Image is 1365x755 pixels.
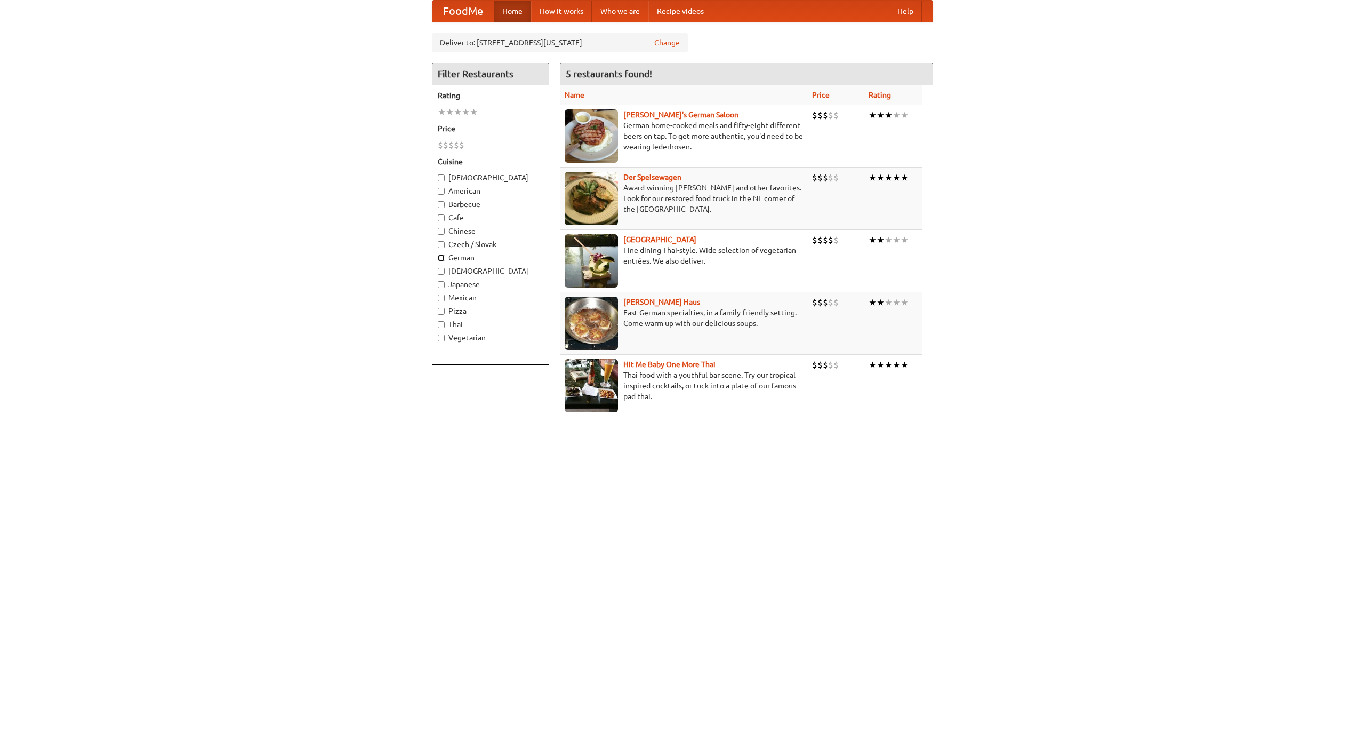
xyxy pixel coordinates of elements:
input: Barbecue [438,201,445,208]
li: $ [833,359,839,371]
li: $ [817,234,823,246]
li: $ [833,297,839,308]
li: ★ [901,172,909,184]
label: Cafe [438,212,543,223]
li: ★ [869,109,877,121]
li: ★ [446,106,454,118]
div: Deliver to: [STREET_ADDRESS][US_STATE] [432,33,688,52]
li: $ [833,234,839,246]
li: ★ [885,359,893,371]
li: ★ [470,106,478,118]
p: East German specialties, in a family-friendly setting. Come warm up with our delicious soups. [565,307,804,329]
li: $ [817,172,823,184]
li: $ [823,172,828,184]
a: Help [889,1,922,22]
li: ★ [893,109,901,121]
li: $ [454,139,459,151]
li: $ [828,109,833,121]
input: Japanese [438,281,445,288]
li: $ [812,109,817,121]
li: $ [443,139,448,151]
input: Chinese [438,228,445,235]
li: $ [812,359,817,371]
p: German home-cooked meals and fifty-eight different beers on tap. To get more authentic, you'd nee... [565,120,804,152]
input: Czech / Slovak [438,241,445,248]
label: Mexican [438,292,543,303]
li: $ [817,109,823,121]
label: Thai [438,319,543,330]
li: ★ [869,297,877,308]
li: ★ [877,297,885,308]
a: Hit Me Baby One More Thai [623,360,716,369]
a: Rating [869,91,891,99]
li: $ [448,139,454,151]
label: Barbecue [438,199,543,210]
input: [DEMOGRAPHIC_DATA] [438,268,445,275]
li: ★ [885,297,893,308]
li: ★ [877,234,885,246]
ng-pluralize: 5 restaurants found! [566,69,652,79]
li: ★ [877,359,885,371]
li: $ [828,234,833,246]
li: $ [823,234,828,246]
li: $ [459,139,464,151]
li: ★ [901,234,909,246]
a: Change [654,37,680,48]
label: Japanese [438,279,543,290]
img: babythai.jpg [565,359,618,412]
li: ★ [885,109,893,121]
label: Pizza [438,306,543,316]
li: $ [817,359,823,371]
li: $ [828,297,833,308]
input: German [438,255,445,261]
li: ★ [901,297,909,308]
li: ★ [869,172,877,184]
h5: Price [438,123,543,134]
label: Vegetarian [438,332,543,343]
a: [PERSON_NAME]'s German Saloon [623,110,738,119]
li: $ [812,172,817,184]
li: ★ [454,106,462,118]
li: ★ [462,106,470,118]
li: $ [833,172,839,184]
li: ★ [438,106,446,118]
li: ★ [869,359,877,371]
a: Recipe videos [648,1,712,22]
a: [PERSON_NAME] Haus [623,298,700,306]
li: ★ [869,234,877,246]
h4: Filter Restaurants [432,63,549,85]
li: ★ [901,109,909,121]
li: ★ [893,359,901,371]
h5: Rating [438,90,543,101]
li: ★ [893,234,901,246]
input: Pizza [438,308,445,315]
li: $ [812,297,817,308]
label: German [438,252,543,263]
input: [DEMOGRAPHIC_DATA] [438,174,445,181]
img: satay.jpg [565,234,618,288]
label: American [438,186,543,196]
label: Chinese [438,226,543,236]
li: $ [817,297,823,308]
input: Thai [438,321,445,328]
a: Der Speisewagen [623,173,681,181]
a: Price [812,91,830,99]
a: Who we are [592,1,648,22]
label: [DEMOGRAPHIC_DATA] [438,266,543,276]
h5: Cuisine [438,156,543,167]
input: American [438,188,445,195]
a: [GEOGRAPHIC_DATA] [623,235,696,244]
img: esthers.jpg [565,109,618,163]
a: FoodMe [432,1,494,22]
li: $ [833,109,839,121]
li: $ [823,359,828,371]
label: Czech / Slovak [438,239,543,250]
a: Home [494,1,531,22]
li: ★ [877,172,885,184]
input: Vegetarian [438,335,445,341]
